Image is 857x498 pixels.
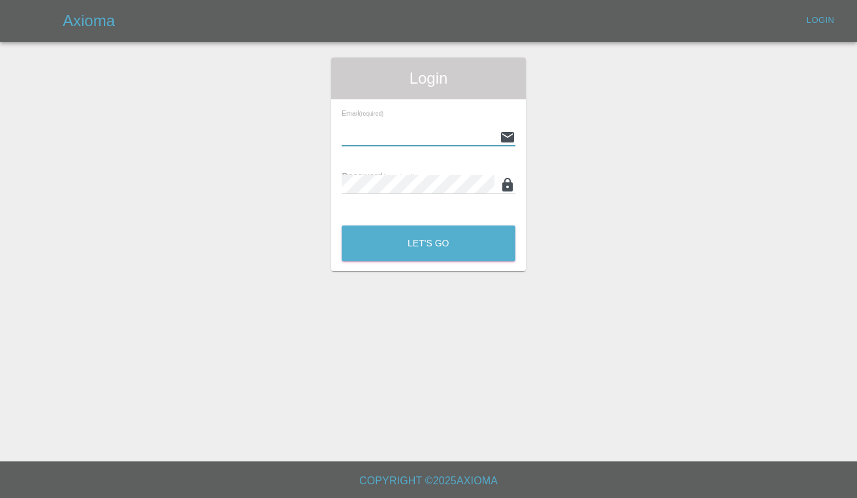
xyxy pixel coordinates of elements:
h5: Axioma [63,10,115,31]
h6: Copyright © 2025 Axioma [10,472,847,490]
small: (required) [383,173,415,181]
span: Login [342,68,515,89]
small: (required) [359,111,383,117]
a: Login [800,10,841,31]
span: Password [342,171,415,182]
button: Let's Go [342,225,515,261]
span: Email [342,109,383,117]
